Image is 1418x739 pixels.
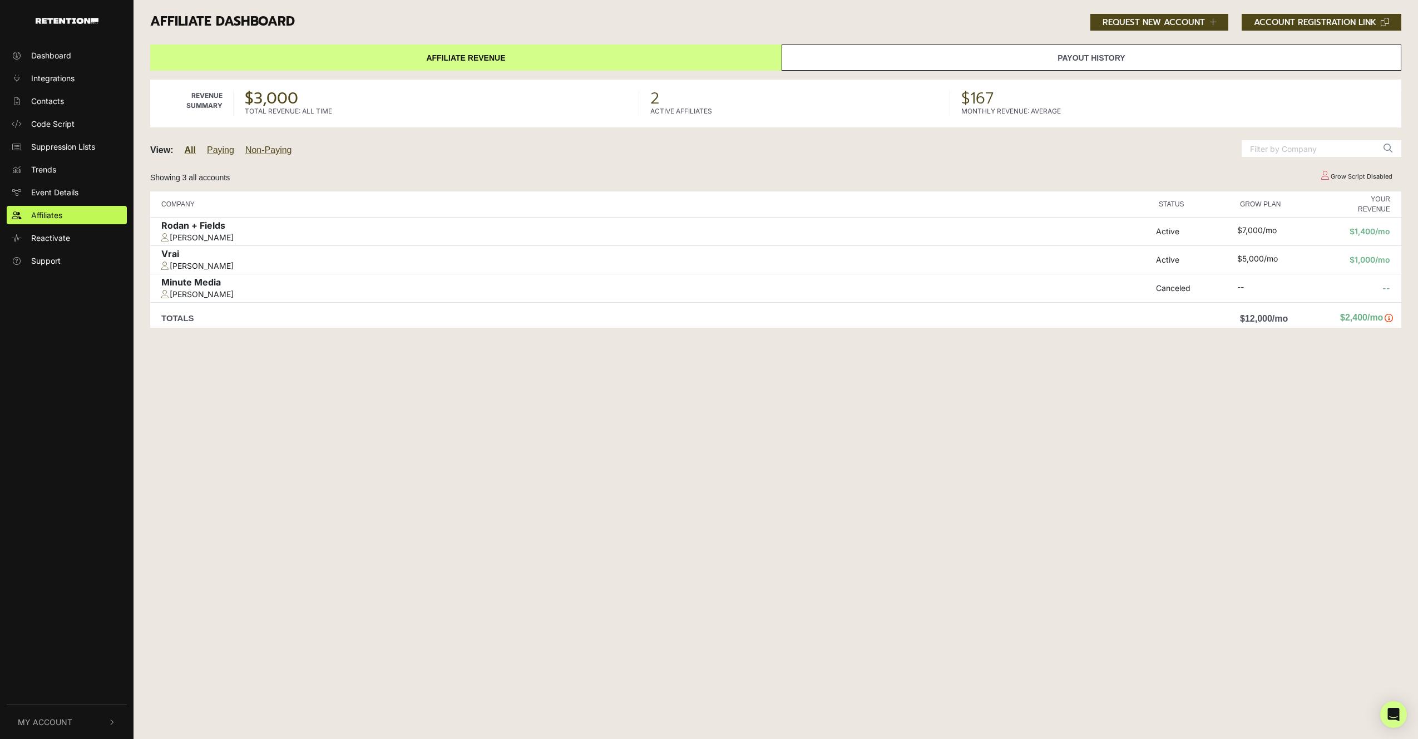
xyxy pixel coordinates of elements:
[1242,14,1401,31] button: ACCOUNT REGISTRATION LINK
[1237,283,1332,294] div: --
[1380,701,1407,728] div: Open Intercom Messenger
[7,252,127,270] a: Support
[7,46,127,65] a: Dashboard
[1153,245,1220,274] td: Active
[150,14,1401,31] h3: Affiliate Dashboard
[1153,218,1220,246] td: Active
[650,106,712,116] label: ACTIVE AFFILIATES
[1335,218,1401,246] td: $1,400/mo
[1237,254,1332,266] div: $5,000/mo
[7,69,127,87] a: Integrations
[1153,274,1220,302] td: Canceled
[31,72,75,84] span: Integrations
[1153,191,1220,218] th: STATUS
[36,18,98,24] img: Retention.com
[782,45,1401,71] a: Payout History
[1240,314,1288,323] strong: $12,000/mo
[150,145,174,155] strong: View:
[7,206,127,224] a: Affiliates
[7,705,127,739] button: My Account
[161,249,1150,262] div: Vrai
[150,80,234,127] td: Revenue Summary
[31,141,95,152] span: Suppression Lists
[185,145,196,155] a: All
[1335,191,1401,218] th: YOUR REVENUE
[18,716,72,728] span: My Account
[7,160,127,179] a: Trends
[31,50,71,61] span: Dashboard
[1335,274,1401,302] td: --
[1340,313,1383,322] strong: $2,400/mo
[150,191,1153,218] th: COMPANY
[150,45,782,71] a: Affiliate Revenue
[1311,167,1401,186] td: Grow Script Disabled
[7,115,127,133] a: Code Script
[161,277,1150,290] div: Minute Media
[1234,191,1335,218] th: GROW PLAN
[961,106,1061,116] label: MONTHLY REVENUE: AVERAGE
[31,186,78,198] span: Event Details
[161,233,1150,243] div: [PERSON_NAME]
[650,91,939,106] span: 2
[245,86,298,110] strong: $3,000
[961,91,1390,106] span: $167
[1237,226,1332,238] div: $7,000/mo
[207,145,234,155] a: Paying
[31,118,75,130] span: Code Script
[1335,245,1401,274] td: $1,000/mo
[31,164,56,175] span: Trends
[31,95,64,107] span: Contacts
[1090,14,1229,31] button: REQUEST NEW ACCOUNT
[7,137,127,156] a: Suppression Lists
[7,183,127,201] a: Event Details
[245,106,332,116] label: TOTAL REVENUE: ALL TIME
[7,92,127,110] a: Contacts
[161,262,1150,271] div: [PERSON_NAME]
[245,145,292,155] a: Non-Paying
[150,302,1153,328] td: TOTALS
[7,229,127,247] a: Reactivate
[161,220,1150,233] div: Rodan + Fields
[31,255,61,267] span: Support
[31,232,70,244] span: Reactivate
[1242,140,1375,157] input: Filter by Company
[31,209,62,221] span: Affiliates
[150,173,230,182] small: Showing 3 all accounts
[161,290,1150,299] div: [PERSON_NAME]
